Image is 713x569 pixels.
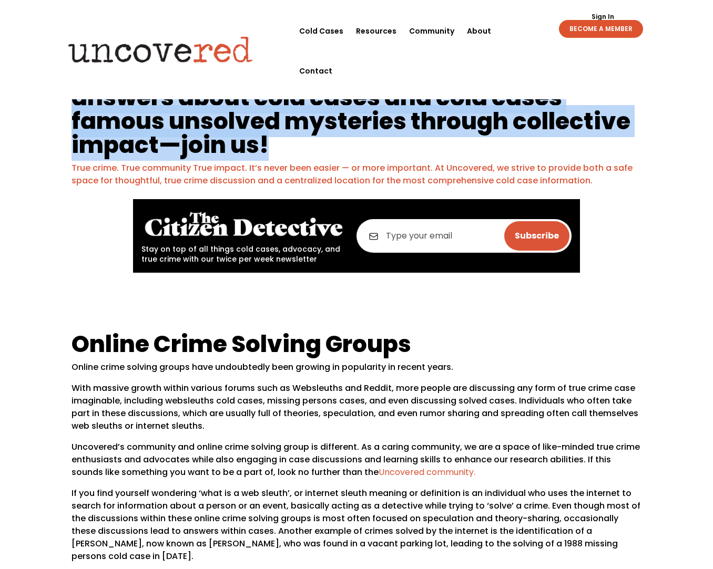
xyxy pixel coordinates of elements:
[72,382,642,441] p: With massive growth within various forums such as Websleuths and Reddit, more people are discussi...
[72,62,642,162] h1: We’re building a platform to help uncover answers about cold cases and cold cases famous unsolved...
[379,466,475,478] a: Uncovered community.
[141,208,346,264] div: Stay on top of all things cold cases, advocacy, and true crime with our twice per week newsletter
[72,328,411,360] span: Online Crime Solving Groups
[504,221,569,251] input: Subscribe
[409,11,454,51] a: Community
[467,11,491,51] a: About
[559,20,643,38] a: BECOME A MEMBER
[59,29,262,70] img: Uncovered logo
[299,11,343,51] a: Cold Cases
[72,441,642,487] p: Uncovered’s community and online crime solving group is different. As a caring community, we are ...
[72,162,633,187] a: True crime. True community True impact. It’s never been easier — or more important. At Uncovered,...
[181,129,259,161] a: join us
[586,14,620,20] a: Sign In
[141,208,346,242] img: The Citizen Detective
[356,219,572,253] input: Type your email
[299,51,332,91] a: Contact
[72,361,453,373] span: Online crime solving groups have undoubtedly been growing in popularity in recent years.
[356,11,396,51] a: Resources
